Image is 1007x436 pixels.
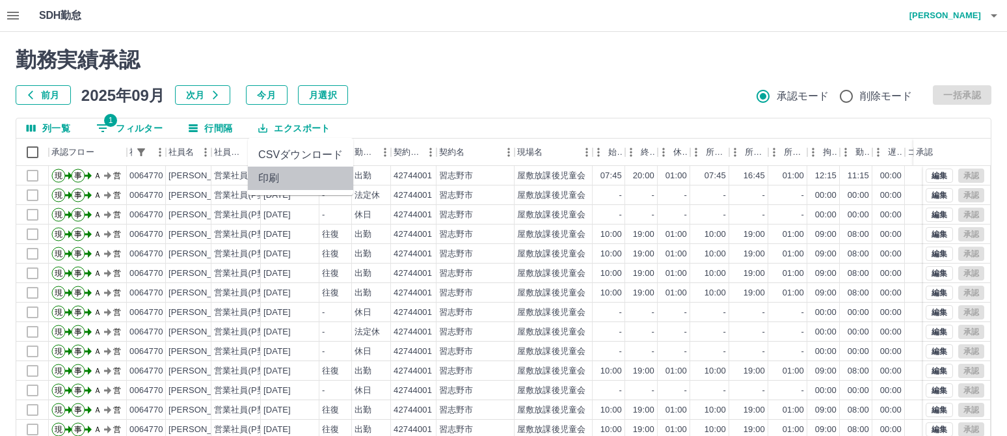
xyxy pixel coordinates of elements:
div: 0064770 [129,326,163,338]
div: 00:00 [880,307,902,319]
div: 00:00 [880,170,902,182]
div: 屋敷放課後児童会 [517,326,585,338]
div: - [801,346,804,358]
div: [DATE] [263,287,291,299]
div: 営業社員(P契約) [214,287,277,299]
button: フィルター表示 [132,143,150,161]
div: 社員番号 [127,139,166,166]
div: 00:00 [848,346,869,358]
button: 編集 [926,286,953,300]
span: 1 [104,114,117,127]
div: 屋敷放課後児童会 [517,307,585,319]
div: - [762,346,765,358]
text: Ａ [94,288,101,297]
div: 19:00 [744,248,765,260]
div: 00:00 [848,307,869,319]
button: メニュー [577,143,597,162]
button: メニュー [196,143,215,162]
text: Ａ [94,230,101,239]
text: Ａ [94,347,101,356]
div: 10:00 [705,248,726,260]
text: 現 [55,171,62,180]
text: 事 [74,210,82,219]
div: - [684,209,687,221]
text: 営 [113,230,121,239]
div: 営業社員(P契約) [214,346,277,358]
text: Ａ [94,327,101,336]
text: 事 [74,249,82,258]
text: 事 [74,308,82,317]
div: 出勤 [355,170,371,182]
div: 00:00 [848,189,869,202]
div: 始業 [593,139,625,166]
div: 承認フロー [51,139,94,166]
div: 営業社員(P契約) [214,170,277,182]
div: - [801,307,804,319]
div: 習志野市 [439,228,474,241]
div: 営業社員(P契約) [214,326,277,338]
button: 月選択 [298,85,348,105]
div: 契約名 [436,139,515,166]
div: 習志野市 [439,365,474,377]
div: [PERSON_NAME] [168,326,239,338]
div: 営業社員(P契約) [214,228,277,241]
div: 42744001 [394,209,432,221]
div: 出勤 [355,267,371,280]
div: 契約コード [394,139,421,166]
div: 往復 [322,228,339,241]
text: Ａ [94,308,101,317]
div: 16:45 [744,170,765,182]
h2: 勤務実績承認 [16,48,991,72]
button: 編集 [926,344,953,359]
div: 0064770 [129,287,163,299]
div: 屋敷放課後児童会 [517,267,585,280]
div: 出勤 [355,248,371,260]
div: 12:15 [815,170,837,182]
div: 00:00 [880,209,902,221]
div: - [619,346,622,358]
div: 01:00 [783,228,804,241]
div: 00:00 [880,346,902,358]
div: 42744001 [394,326,432,338]
div: - [684,307,687,319]
div: - [652,346,654,358]
div: [PERSON_NAME] [168,287,239,299]
div: [DATE] [263,346,291,358]
div: [PERSON_NAME] [168,228,239,241]
div: - [322,209,325,221]
div: 拘束 [823,139,837,166]
div: 屋敷放課後児童会 [517,189,585,202]
button: 編集 [926,169,953,183]
div: 00:00 [848,326,869,338]
div: [DATE] [263,307,291,319]
div: 00:00 [848,209,869,221]
div: 07:45 [705,170,726,182]
text: 事 [74,191,82,200]
div: 10:00 [600,248,622,260]
div: 社員名 [168,139,194,166]
div: - [619,209,622,221]
div: - [652,209,654,221]
div: 終業 [641,139,655,166]
div: 終業 [625,139,658,166]
div: 所定終業 [745,139,766,166]
div: 遅刻等 [888,139,902,166]
div: - [684,346,687,358]
div: 習志野市 [439,326,474,338]
div: 契約コード [391,139,436,166]
div: 42744001 [394,307,432,319]
text: 現 [55,347,62,356]
text: 事 [74,269,82,278]
div: 0064770 [129,209,163,221]
button: 編集 [926,403,953,417]
text: 現 [55,210,62,219]
div: 00:00 [880,228,902,241]
div: - [652,326,654,338]
text: 営 [113,327,121,336]
div: 勤務 [840,139,872,166]
div: 社員区分 [211,139,261,166]
div: [DATE] [263,267,291,280]
text: 営 [113,191,121,200]
div: 09:00 [815,248,837,260]
div: [PERSON_NAME] [168,365,239,377]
